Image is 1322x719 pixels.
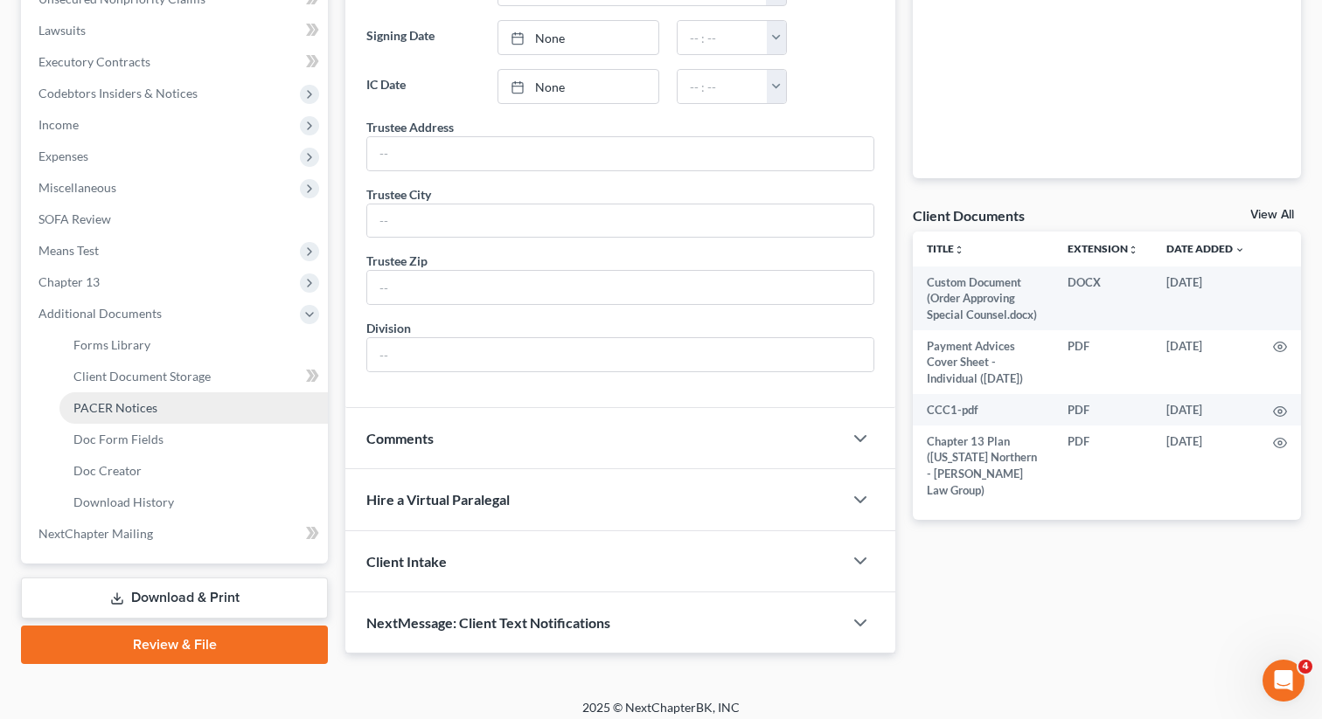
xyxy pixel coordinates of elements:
span: Expenses [38,149,88,163]
input: -- : -- [678,70,768,103]
a: Executory Contracts [24,46,328,78]
td: [DATE] [1152,266,1259,330]
a: Review & File [21,626,328,664]
td: Chapter 13 Plan ([US_STATE] Northern - [PERSON_NAME] Law Group) [913,425,1054,506]
a: View All [1250,209,1294,221]
span: Forms Library [73,337,150,352]
td: Custom Document (Order Approving Special Counsel.docx) [913,266,1054,330]
span: Additional Documents [38,306,162,321]
span: Means Test [38,243,99,258]
span: NextChapter Mailing [38,526,153,541]
a: Doc Creator [59,455,328,487]
label: IC Date [358,69,489,104]
td: Payment Advices Cover Sheet - Individual ([DATE]) [913,330,1054,394]
td: PDF [1054,330,1152,394]
a: SOFA Review [24,204,328,235]
span: Hire a Virtual Paralegal [366,491,510,508]
span: Comments [366,430,434,446]
span: Miscellaneous [38,180,116,195]
a: Client Document Storage [59,361,328,392]
span: Codebtors Insiders & Notices [38,86,198,100]
a: Lawsuits [24,15,328,46]
a: Doc Form Fields [59,424,328,455]
a: None [498,21,658,54]
a: PACER Notices [59,392,328,424]
input: -- [367,137,873,170]
span: PACER Notices [73,400,157,415]
td: [DATE] [1152,394,1259,425]
iframe: Intercom live chat [1263,660,1305,702]
span: Income [38,117,79,132]
a: Download & Print [21,577,328,619]
td: PDF [1054,425,1152,506]
a: Forms Library [59,329,328,361]
span: Download History [73,494,174,509]
div: Client Documents [913,206,1025,225]
td: [DATE] [1152,330,1259,394]
a: Download History [59,487,328,518]
span: SOFA Review [38,211,111,226]
a: NextChapter Mailing [24,518,328,550]
input: -- [367,204,873,238]
i: expand_more [1235,245,1245,255]
span: NextMessage: Client Text Notifications [366,614,610,631]
a: Date Added expand_more [1166,242,1245,255]
i: unfold_more [1128,245,1138,255]
span: Lawsuits [38,23,86,38]
span: Doc Creator [73,463,142,478]
label: Signing Date [358,20,489,55]
input: -- [367,338,873,371]
td: CCC1-pdf [913,394,1054,425]
span: Chapter 13 [38,274,100,289]
span: 4 [1298,660,1312,674]
span: Client Intake [366,553,447,570]
span: Client Document Storage [73,369,211,384]
td: PDF [1054,394,1152,425]
input: -- [367,271,873,304]
a: Titleunfold_more [927,242,964,255]
input: -- : -- [678,21,768,54]
div: Division [366,319,411,337]
div: Trustee Zip [366,252,428,270]
td: DOCX [1054,266,1152,330]
a: Extensionunfold_more [1068,242,1138,255]
span: Doc Form Fields [73,432,164,446]
td: [DATE] [1152,425,1259,506]
span: Executory Contracts [38,54,150,69]
i: unfold_more [954,245,964,255]
div: Trustee Address [366,118,454,136]
a: None [498,70,658,103]
div: Trustee City [366,185,431,204]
